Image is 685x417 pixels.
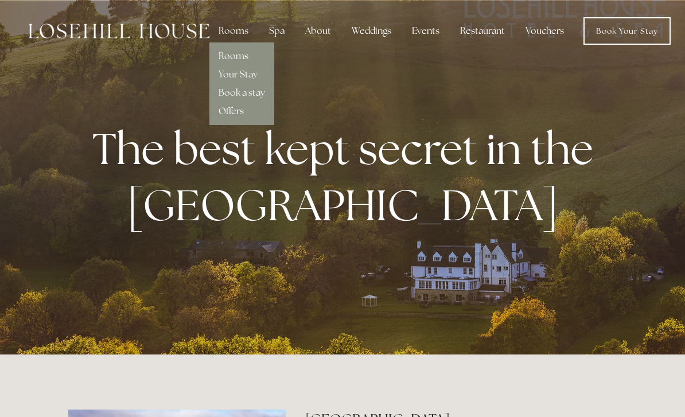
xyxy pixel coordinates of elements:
[516,20,573,42] a: Vouchers
[583,17,671,45] a: Book Your Stay
[219,50,248,62] a: Rooms
[403,20,449,42] div: Events
[219,68,258,80] a: Your Stay
[260,20,294,42] div: Spa
[92,120,602,233] strong: The best kept secret in the [GEOGRAPHIC_DATA]
[209,20,258,42] div: Rooms
[342,20,400,42] div: Weddings
[29,24,209,38] img: Losehill House
[219,87,265,99] a: Book a stay
[219,105,244,117] a: Offers
[451,20,514,42] div: Restaurant
[296,20,340,42] div: About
